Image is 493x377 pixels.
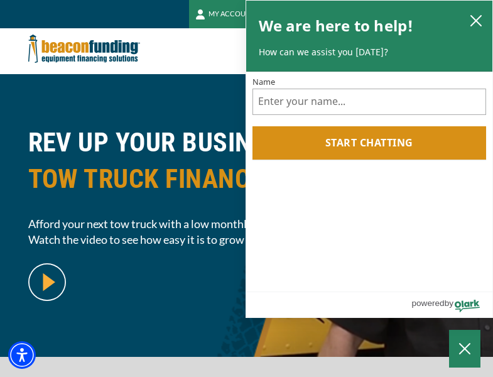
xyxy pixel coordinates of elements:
[466,11,486,29] button: close chatbox
[252,89,487,114] input: Name
[28,263,66,301] img: video modal pop-up play button
[28,28,140,69] img: Beacon Funding Corporation logo
[252,78,487,86] label: Name
[252,125,487,154] button: Start chatting
[259,13,414,38] h2: We are here to help!
[28,216,465,248] span: Afford your next tow truck with a low monthly payment. Get approved within 24 hours. Watch the vi...
[28,124,465,207] h1: REV UP YOUR BUSINESS
[445,297,453,313] span: by
[259,46,480,58] p: How can we assist you [DATE]?
[411,296,492,317] a: Powered by Olark
[411,297,444,313] span: powered
[8,341,36,369] div: Accessibility Menu
[449,330,480,368] button: Close Chatbox
[28,161,465,197] span: TOW TRUCK FINANCING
